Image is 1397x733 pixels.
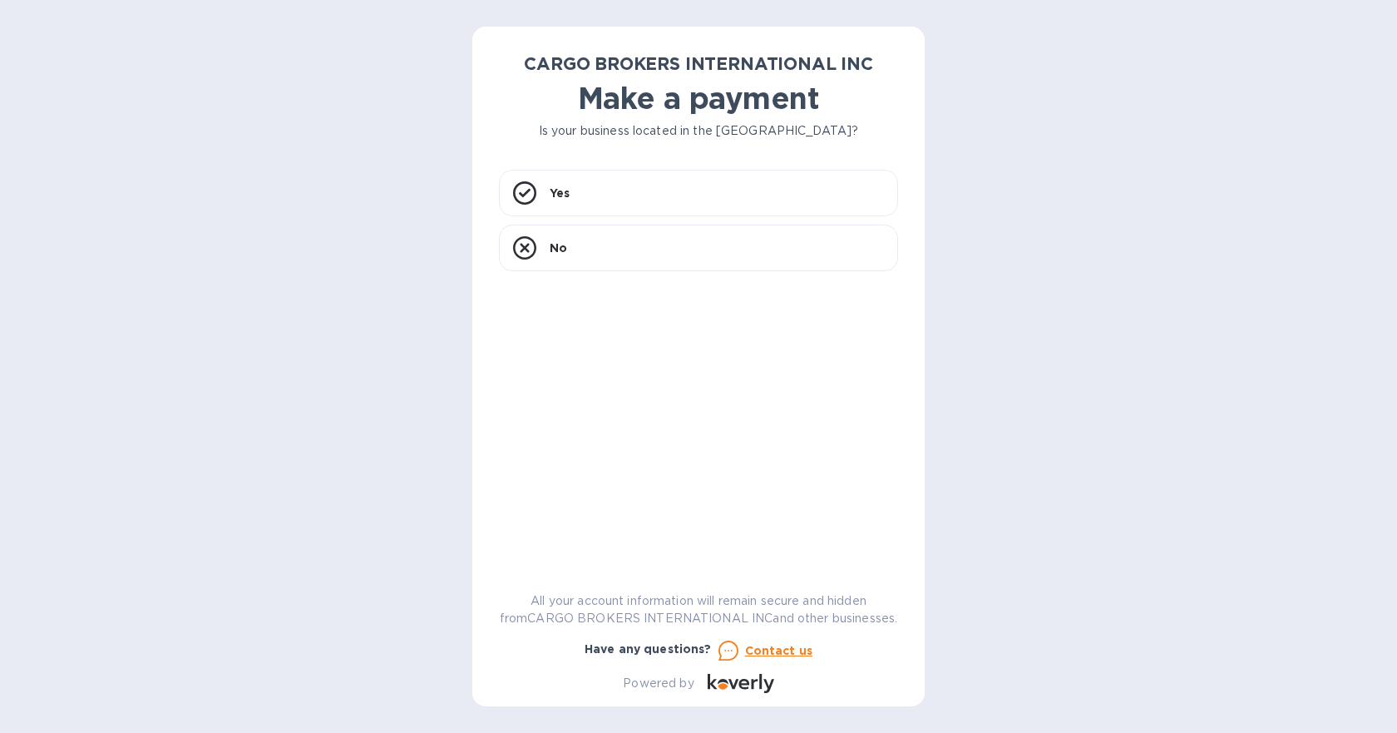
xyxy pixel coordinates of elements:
h1: Make a payment [499,81,898,116]
b: Have any questions? [585,642,712,656]
p: Is your business located in the [GEOGRAPHIC_DATA]? [499,122,898,140]
p: Powered by [623,675,694,692]
b: CARGO BROKERS INTERNATIONAL INC [524,53,873,74]
p: All your account information will remain secure and hidden from CARGO BROKERS INTERNATIONAL INC a... [499,592,898,627]
p: Yes [550,185,570,201]
u: Contact us [745,644,813,657]
p: No [550,240,567,256]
